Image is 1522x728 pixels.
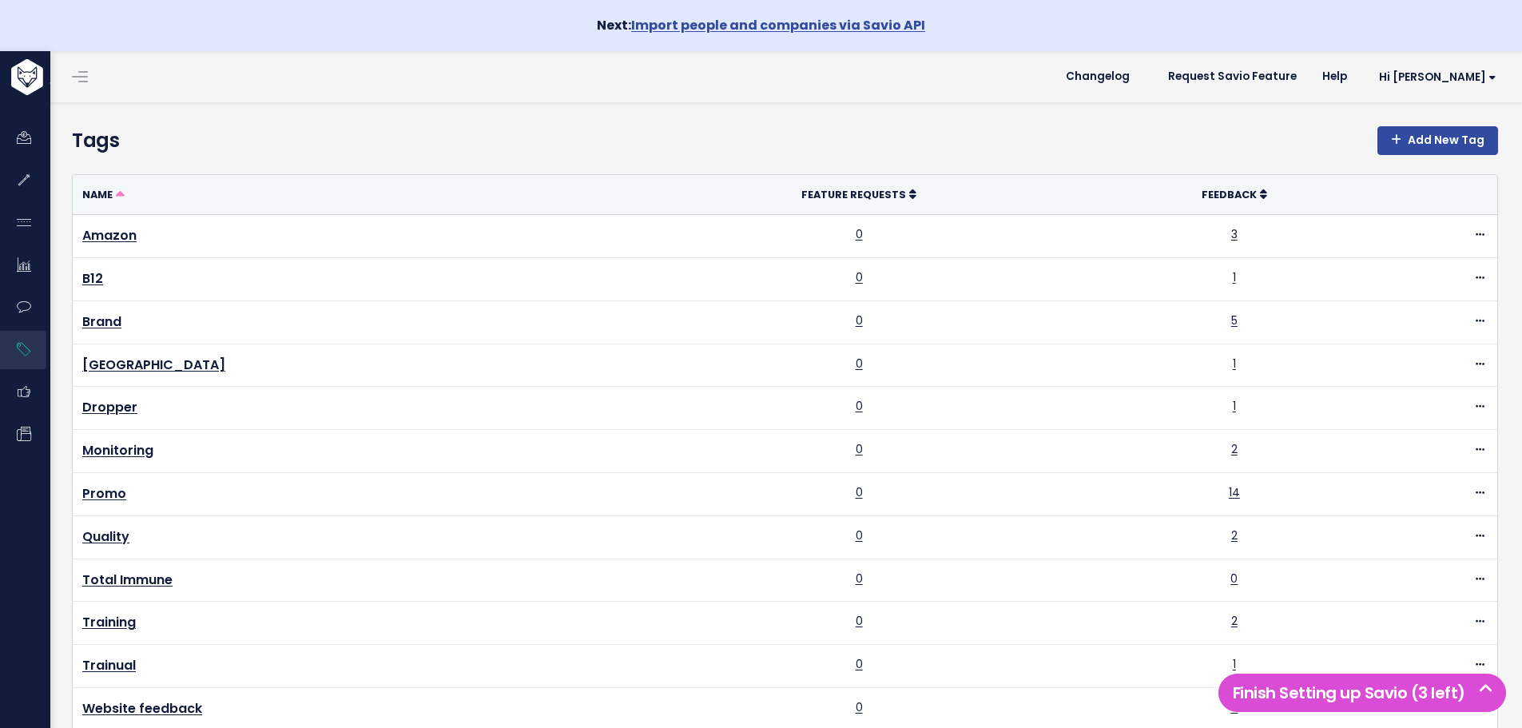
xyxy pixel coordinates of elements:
a: 0 [856,484,863,500]
h4: Tags [72,126,1498,155]
a: 14 [1229,484,1240,500]
a: 0 [856,398,863,414]
a: 5 [1231,312,1238,328]
a: [GEOGRAPHIC_DATA] [82,356,225,374]
a: 2 [1231,613,1238,629]
strong: Next: [597,16,925,34]
a: Brand [82,312,121,331]
a: 0 [856,613,863,629]
span: Changelog [1066,71,1130,82]
a: Total Immune [82,571,173,589]
a: Import people and companies via Savio API [631,16,925,34]
a: 0 [856,527,863,543]
a: 1 [1233,656,1236,672]
a: Monitoring [82,441,153,459]
a: Add New Tag [1377,126,1498,155]
a: Hi [PERSON_NAME] [1360,65,1509,90]
a: 2 [1231,441,1238,457]
img: logo-white.9d6f32f41409.svg [7,59,131,95]
a: 3 [1231,226,1238,242]
a: 1 [1233,398,1236,414]
h5: Finish Setting up Savio (3 left) [1226,681,1499,705]
a: Quality [82,527,129,546]
span: Feature Requests [801,188,906,201]
a: Feature Requests [801,186,916,202]
a: Website feedback [82,699,202,718]
a: 0 [856,226,863,242]
a: 0 [856,312,863,328]
a: Help [1309,65,1360,89]
a: Trainual [82,656,136,674]
a: Request Savio Feature [1155,65,1309,89]
span: Feedback [1202,188,1257,201]
a: 1 [1233,356,1236,372]
a: 0 [856,571,863,587]
a: Promo [82,484,126,503]
span: Hi [PERSON_NAME] [1379,71,1496,83]
a: 0 [856,441,863,457]
a: 0 [1230,571,1238,587]
span: Name [82,188,113,201]
a: 0 [856,656,863,672]
a: Feedback [1202,186,1267,202]
a: Amazon [82,226,137,245]
a: Dropper [82,398,137,416]
a: Name [82,186,125,202]
a: 0 [856,356,863,372]
a: 0 [856,699,863,715]
a: Training [82,613,136,631]
a: 0 [856,269,863,285]
a: 6 [1230,699,1238,715]
a: B12 [82,269,103,288]
a: 2 [1231,527,1238,543]
a: 1 [1233,269,1236,285]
